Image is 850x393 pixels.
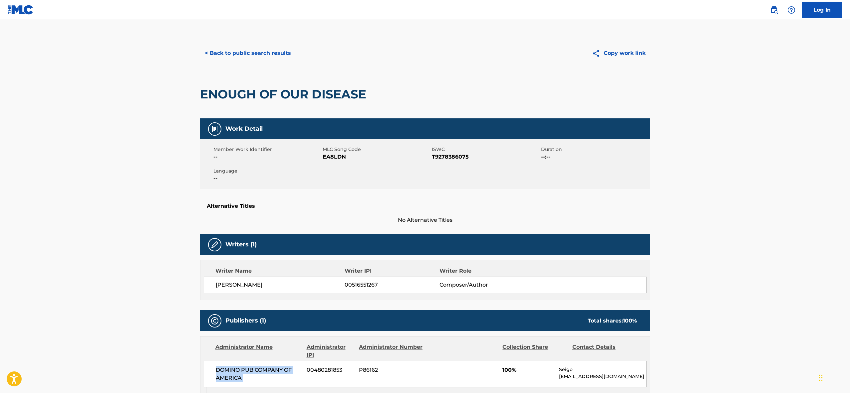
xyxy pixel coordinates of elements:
[307,343,354,359] div: Administrator IPI
[559,366,646,373] p: Seigo
[559,373,646,380] p: [EMAIL_ADDRESS][DOMAIN_NAME]
[439,281,526,289] span: Composer/Author
[541,153,649,161] span: --:--
[323,153,430,161] span: EA8LDN
[215,267,345,275] div: Writer Name
[802,2,842,18] a: Log In
[767,3,781,17] a: Public Search
[502,343,567,359] div: Collection Share
[211,317,219,325] img: Publishers
[770,6,778,14] img: search
[323,146,430,153] span: MLC Song Code
[592,49,604,58] img: Copy work link
[439,267,526,275] div: Writer Role
[307,366,354,374] span: 00480281853
[588,317,637,325] div: Total shares:
[541,146,649,153] span: Duration
[213,168,321,175] span: Language
[432,146,539,153] span: ISWC
[785,3,798,17] div: Help
[213,146,321,153] span: Member Work Identifier
[211,125,219,133] img: Work Detail
[587,45,650,62] button: Copy work link
[787,6,795,14] img: help
[225,241,257,248] h5: Writers (1)
[572,343,637,359] div: Contact Details
[207,203,644,209] h5: Alternative Titles
[502,366,554,374] span: 100%
[215,343,302,359] div: Administrator Name
[623,318,637,324] span: 100 %
[359,343,424,359] div: Administrator Number
[225,125,263,133] h5: Work Detail
[200,216,650,224] span: No Alternative Titles
[216,281,345,289] span: [PERSON_NAME]
[345,267,439,275] div: Writer IPI
[216,366,302,382] span: DOMINO PUB COMPANY OF AMERICA
[211,241,219,249] img: Writers
[213,153,321,161] span: --
[213,175,321,183] span: --
[432,153,539,161] span: T9278386075
[8,5,34,15] img: MLC Logo
[359,366,424,374] span: P86162
[819,368,823,388] div: Drag
[225,317,266,325] h5: Publishers (1)
[345,281,439,289] span: 00516551267
[200,45,296,62] button: < Back to public search results
[200,87,370,102] h2: ENOUGH OF OUR DISEASE
[817,361,850,393] iframe: Chat Widget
